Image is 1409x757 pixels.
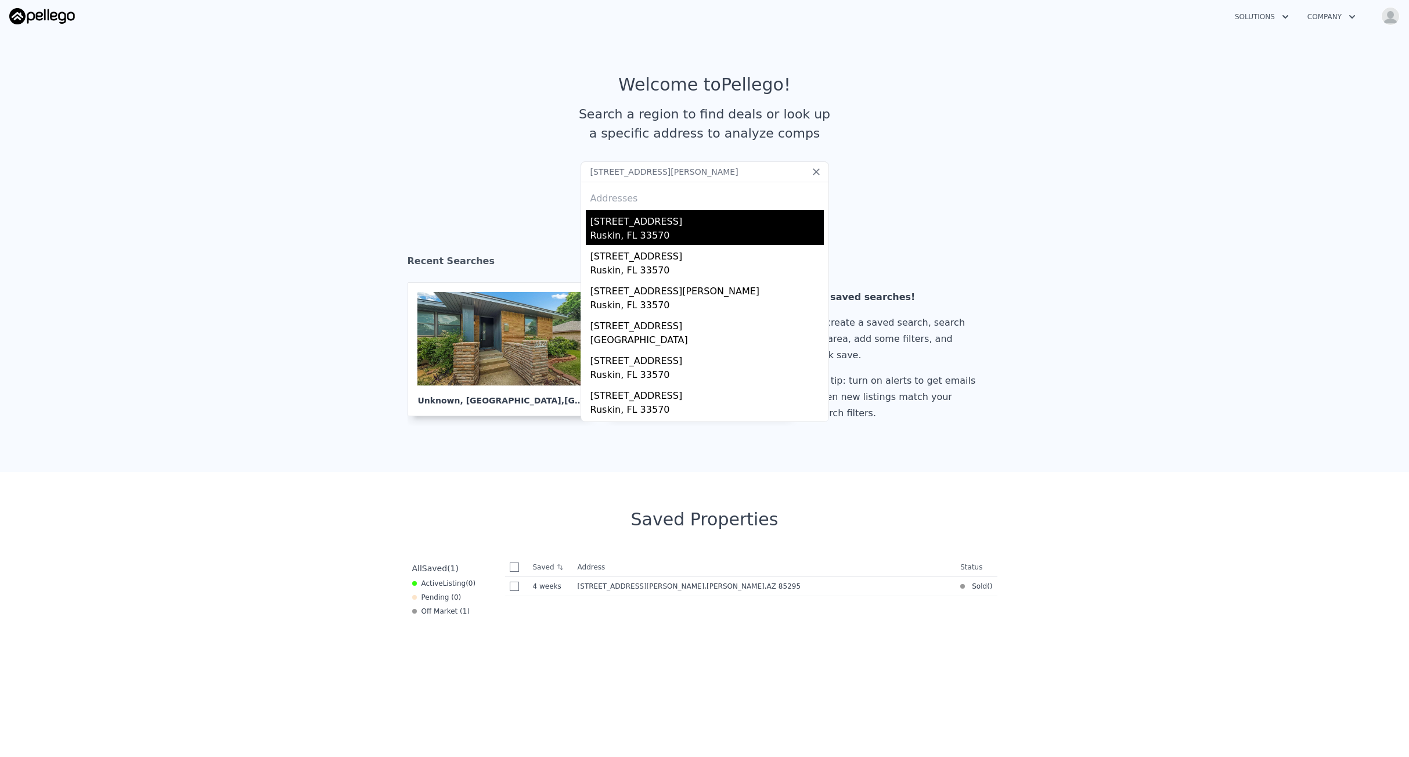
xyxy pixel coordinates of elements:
th: Status [956,558,997,577]
div: [GEOGRAPHIC_DATA] [590,333,824,349]
div: All ( 1 ) [412,563,459,574]
div: Ruskin, FL 33570 [590,403,824,419]
div: Recent Searches [408,245,1002,282]
span: Saved [422,564,447,573]
span: ) [990,582,993,591]
div: [STREET_ADDRESS] [590,384,824,403]
div: Unknown , [GEOGRAPHIC_DATA] [417,385,583,406]
div: Pro tip: turn on alerts to get emails when new listings match your search filters. [813,373,980,421]
button: Solutions [1226,6,1298,27]
span: , [GEOGRAPHIC_DATA] 75232 [561,396,691,405]
div: [STREET_ADDRESS] [590,349,824,368]
span: Active ( 0 ) [421,579,476,588]
div: To create a saved search, search an area, add some filters, and click save. [813,315,980,363]
time: 2025-09-02 19:29 [533,582,568,591]
div: Ruskin, FL 33570 [590,298,824,315]
span: , AZ 85295 [765,582,801,590]
div: [STREET_ADDRESS] [590,245,824,264]
div: Pending ( 0 ) [412,593,462,602]
div: [STREET_ADDRESS] [590,315,824,333]
img: avatar [1381,7,1400,26]
div: Saved Properties [408,509,1002,530]
span: [STREET_ADDRESS][PERSON_NAME] [578,582,705,590]
div: [STREET_ADDRESS] [590,419,824,438]
span: Listing [443,579,466,587]
button: Company [1298,6,1365,27]
a: Unknown, [GEOGRAPHIC_DATA],[GEOGRAPHIC_DATA] 75232 [408,282,603,416]
div: No saved searches! [813,289,980,305]
div: Ruskin, FL 33570 [590,264,824,280]
div: Off Market ( 1 ) [412,607,470,616]
input: Search an address or region... [581,161,829,182]
span: , [PERSON_NAME] [704,582,805,590]
span: Sold ( [965,582,990,591]
div: [STREET_ADDRESS] [590,210,824,229]
th: Address [573,558,956,577]
div: Ruskin, FL 33570 [590,229,824,245]
th: Saved [528,558,573,576]
img: Pellego [9,8,75,24]
div: Search a region to find deals or look up a specific address to analyze comps [575,104,835,143]
div: Ruskin, FL 33570 [590,368,824,384]
div: Addresses [586,182,824,210]
div: [STREET_ADDRESS][PERSON_NAME] [590,280,824,298]
div: Welcome to Pellego ! [618,74,791,95]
